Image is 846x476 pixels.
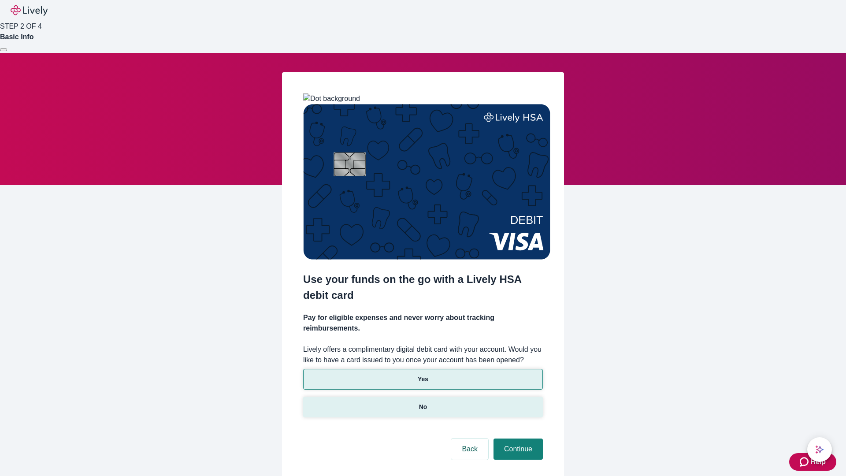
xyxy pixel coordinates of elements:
[418,375,428,384] p: Yes
[303,344,543,365] label: Lively offers a complimentary digital debit card with your account. Would you like to have a card...
[451,439,488,460] button: Back
[303,104,550,260] img: Debit card
[800,457,810,467] svg: Zendesk support icon
[815,445,824,454] svg: Lively AI Assistant
[303,271,543,303] h2: Use your funds on the go with a Lively HSA debit card
[807,437,832,462] button: chat
[303,369,543,390] button: Yes
[11,5,48,16] img: Lively
[789,453,836,471] button: Zendesk support iconHelp
[810,457,826,467] span: Help
[493,439,543,460] button: Continue
[419,402,427,412] p: No
[303,93,360,104] img: Dot background
[303,397,543,417] button: No
[303,312,543,334] h4: Pay for eligible expenses and never worry about tracking reimbursements.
